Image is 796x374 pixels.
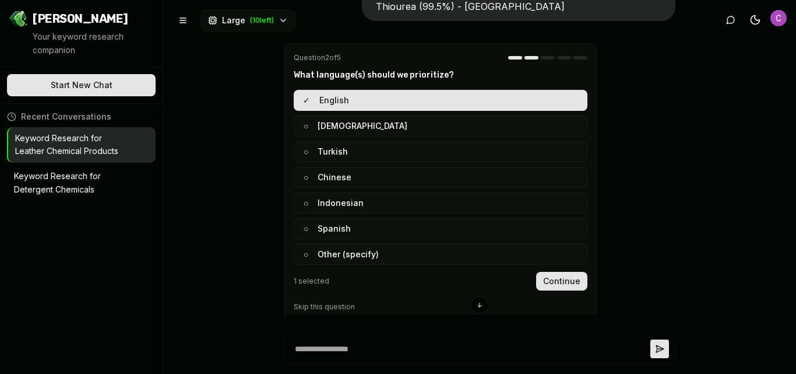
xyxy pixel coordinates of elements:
span: Start New Chat [51,79,112,91]
button: ○Spanish [294,218,587,239]
img: Jello SEO Logo [9,9,28,28]
img: Contact Chemtradeasia [770,10,787,26]
span: Recent Conversations [21,111,111,123]
button: ○[DEMOGRAPHIC_DATA] [294,116,587,137]
button: Large(10left) [200,9,295,32]
span: ○ [304,223,308,235]
button: Skip this question [294,302,355,312]
button: Keyword Research for Leather Chemical Products [8,127,156,163]
span: Large [222,15,245,26]
button: ○Chinese [294,167,587,188]
button: ✓English [294,90,587,111]
button: ○Other (specify) [294,244,587,265]
p: Your keyword research companion [33,30,153,57]
button: Keyword Research for Detergent Chemicals [7,165,156,201]
button: Start New Chat [7,74,156,96]
span: ○ [304,249,308,260]
p: Keyword Research for Leather Chemical Products [15,132,132,159]
p: Keyword Research for Detergent Chemicals [14,170,132,197]
span: ✓ [303,95,310,106]
button: Continue [536,272,587,291]
button: ○Indonesian [294,193,587,214]
span: ( 10 left) [250,16,274,25]
button: ○Turkish [294,141,587,162]
span: ○ [304,197,308,209]
span: [PERSON_NAME] [33,11,128,27]
button: Open user button [770,10,787,26]
span: ○ [304,172,308,183]
span: ○ [304,146,308,158]
span: ○ [304,120,308,132]
span: Question 2 of 5 [294,53,341,62]
span: 1 selected [294,277,329,286]
h3: What language(s) should we prioritize? [294,69,587,81]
